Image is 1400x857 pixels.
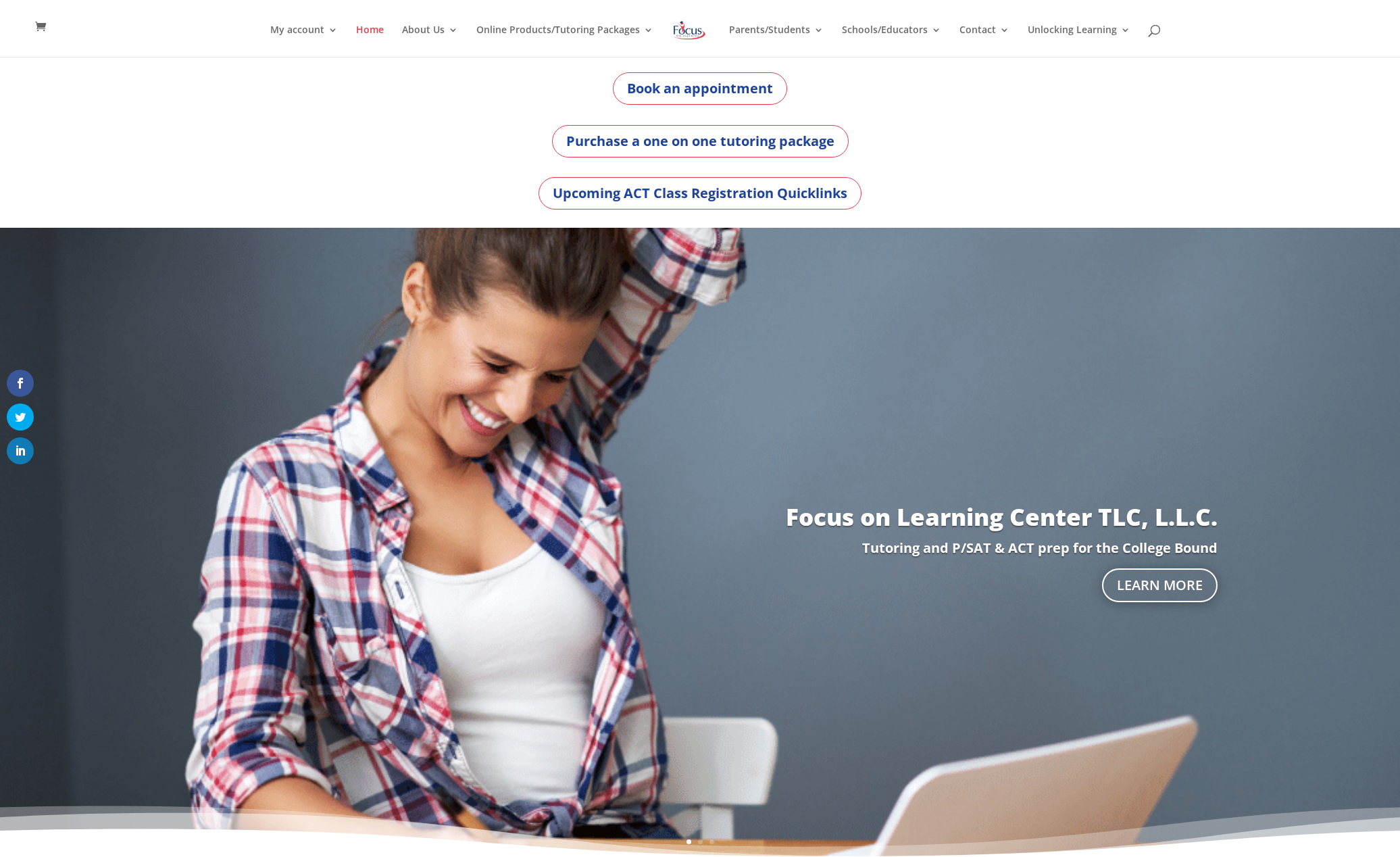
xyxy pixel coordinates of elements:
[842,25,941,57] a: Schools/Educators
[698,839,703,844] a: 2
[729,25,824,57] a: Parents/Students
[552,125,849,157] a: Purchase a one on one tutoring package
[959,25,1009,57] a: Contact
[709,839,714,844] a: 3
[356,25,384,57] a: Home
[1102,568,1218,602] a: Learn More
[270,25,338,57] a: My account
[786,501,1218,533] a: Focus on Learning Center TLC, L.L.C.
[402,25,458,57] a: About Us
[182,541,1218,555] p: Tutoring and P/SAT & ACT prep for the College Bound
[1028,25,1130,57] a: Unlocking Learning
[539,177,861,210] a: Upcoming ACT Class Registration Quicklinks
[686,839,691,844] a: 1
[476,25,653,57] a: Online Products/Tutoring Packages
[672,18,707,43] img: Focus on Learning
[613,72,787,105] a: Book an appointment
